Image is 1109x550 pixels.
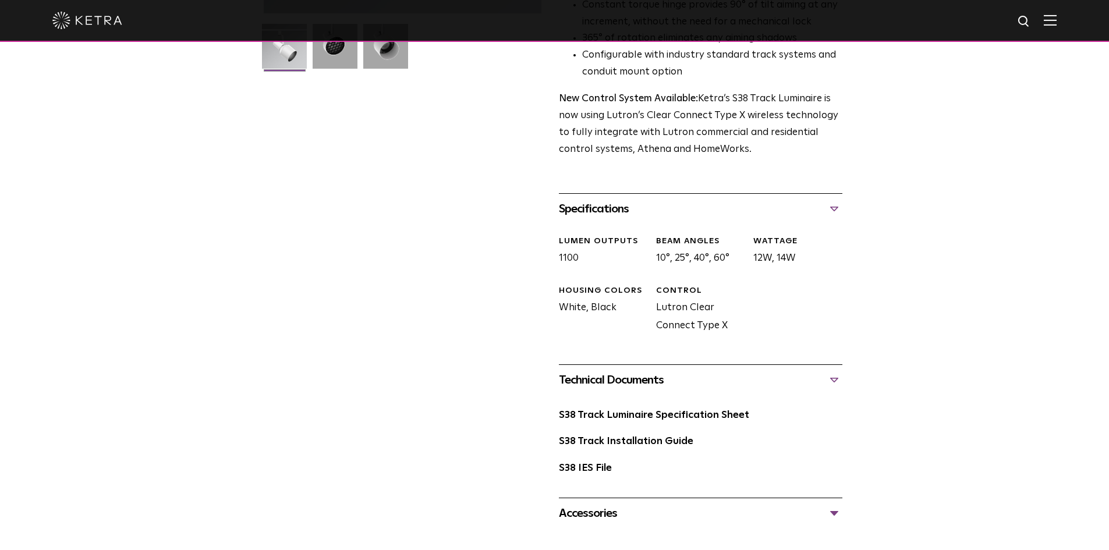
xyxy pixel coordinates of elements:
[262,24,307,77] img: S38-Track-Luminaire-2021-Web-Square
[1044,15,1057,26] img: Hamburger%20Nav.svg
[559,200,842,218] div: Specifications
[753,236,842,247] div: WATTAGE
[363,24,408,77] img: 9e3d97bd0cf938513d6e
[550,285,647,335] div: White, Black
[1017,15,1032,29] img: search icon
[559,236,647,247] div: LUMEN OUTPUTS
[656,236,745,247] div: BEAM ANGLES
[559,91,842,158] p: Ketra’s S38 Track Luminaire is now using Lutron’s Clear Connect Type X wireless technology to ful...
[582,47,842,81] li: Configurable with industry standard track systems and conduit mount option
[647,236,745,268] div: 10°, 25°, 40°, 60°
[559,504,842,523] div: Accessories
[559,285,647,297] div: HOUSING COLORS
[559,94,698,104] strong: New Control System Available:
[559,463,612,473] a: S38 IES File
[559,410,749,420] a: S38 Track Luminaire Specification Sheet
[656,285,745,297] div: CONTROL
[313,24,357,77] img: 3b1b0dc7630e9da69e6b
[647,285,745,335] div: Lutron Clear Connect Type X
[550,236,647,268] div: 1100
[559,437,693,446] a: S38 Track Installation Guide
[52,12,122,29] img: ketra-logo-2019-white
[745,236,842,268] div: 12W, 14W
[559,371,842,389] div: Technical Documents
